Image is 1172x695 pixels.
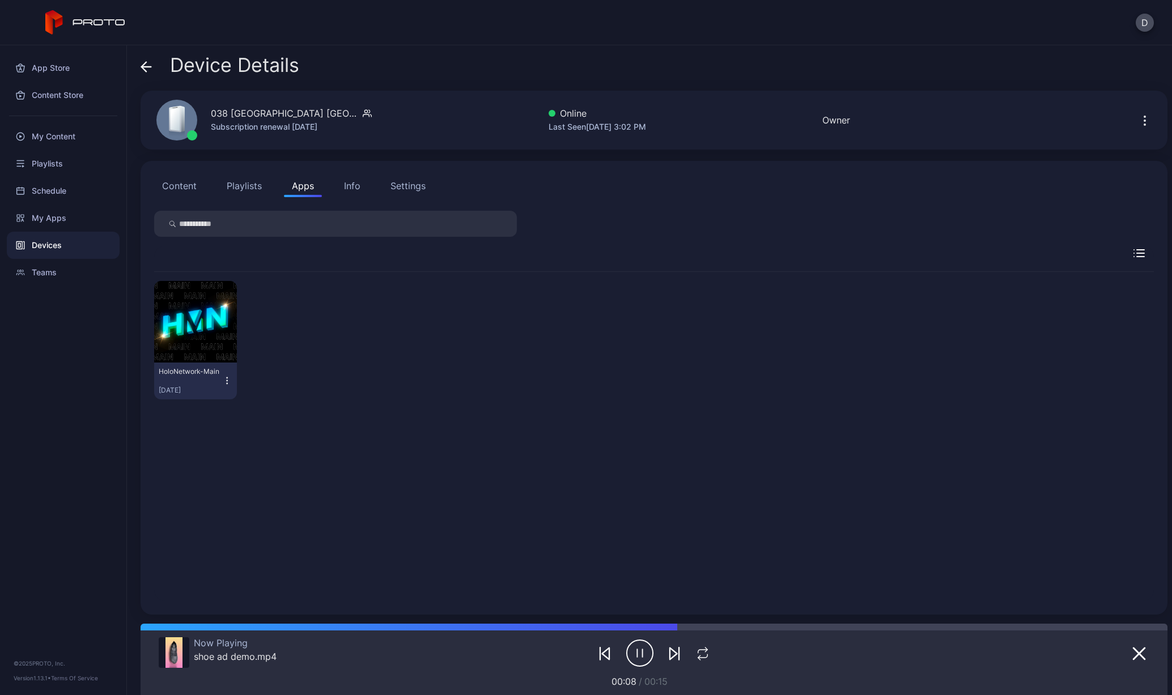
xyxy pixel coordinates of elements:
[344,179,360,193] div: Info
[194,637,277,649] div: Now Playing
[194,651,277,662] div: shoe ad demo.mp4
[1136,14,1154,32] button: D
[336,174,368,197] button: Info
[7,54,120,82] a: App Store
[219,174,270,197] button: Playlists
[822,113,850,127] div: Owner
[154,174,205,197] button: Content
[7,82,120,109] a: Content Store
[159,386,222,395] div: [DATE]
[7,177,120,204] a: Schedule
[7,204,120,232] a: My Apps
[549,106,646,120] div: Online
[7,150,120,177] a: Playlists
[639,676,642,687] span: /
[7,232,120,259] a: Devices
[14,675,51,681] span: Version 1.13.1 •
[7,259,120,286] a: Teams
[14,659,113,668] div: © 2025 PROTO, Inc.
[170,54,299,76] span: Device Details
[211,120,372,134] div: Subscription renewal [DATE]
[159,367,221,376] div: HoloNetwork-Main
[211,106,358,120] div: 038 [GEOGRAPHIC_DATA] [GEOGRAPHIC_DATA] B
[159,367,232,395] button: HoloNetwork-Main[DATE]
[7,123,120,150] a: My Content
[390,179,426,193] div: Settings
[284,174,322,197] button: Apps
[612,676,636,687] span: 00:08
[644,676,668,687] span: 00:15
[549,120,646,134] div: Last Seen [DATE] 3:02 PM
[383,174,434,197] button: Settings
[51,675,98,681] a: Terms Of Service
